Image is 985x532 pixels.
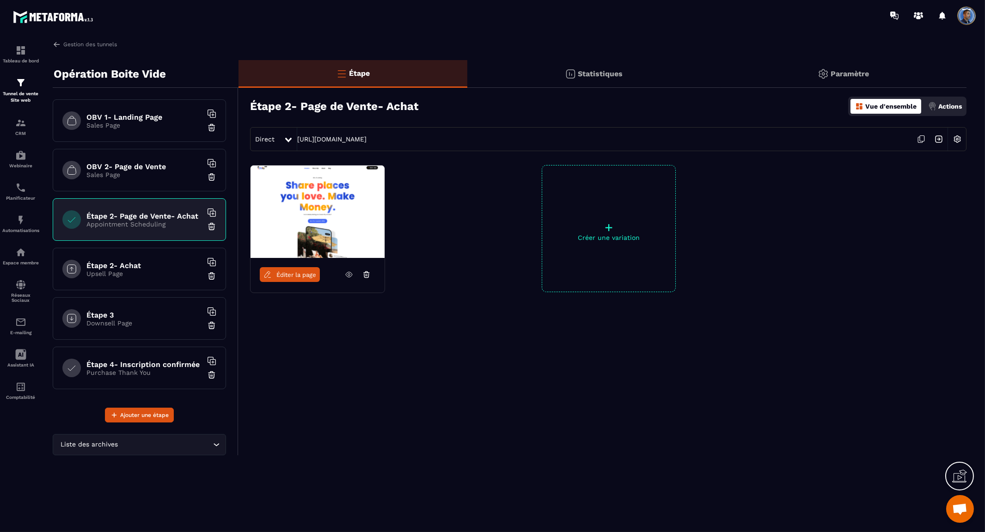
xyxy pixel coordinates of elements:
[86,270,202,277] p: Upsell Page
[54,65,166,83] p: Opération Boite Vide
[2,240,39,272] a: automationsautomationsEspace membre
[86,360,202,369] h6: Étape 4- Inscription confirmée
[53,40,61,49] img: arrow
[2,208,39,240] a: automationsautomationsAutomatisations
[86,261,202,270] h6: Étape 2- Achat
[15,317,26,328] img: email
[948,130,966,148] img: setting-w.858f3a88.svg
[86,369,202,376] p: Purchase Thank You
[578,69,623,78] p: Statistiques
[53,40,117,49] a: Gestion des tunnels
[2,131,39,136] p: CRM
[2,260,39,265] p: Espace membre
[207,271,216,281] img: trash
[297,135,367,143] a: [URL][DOMAIN_NAME]
[2,395,39,400] p: Comptabilité
[2,272,39,310] a: social-networksocial-networkRéseaux Sociaux
[2,374,39,407] a: accountantaccountantComptabilité
[59,440,120,450] span: Liste des archives
[86,113,202,122] h6: OBV 1- Landing Page
[251,165,385,258] img: image
[250,100,418,113] h3: Étape 2- Page de Vente- Achat
[15,214,26,226] img: automations
[86,162,202,171] h6: OBV 2- Page de Vente
[349,69,370,78] p: Étape
[2,310,39,342] a: emailemailE-mailing
[120,410,169,420] span: Ajouter une étape
[2,70,39,110] a: formationformationTunnel de vente Site web
[120,440,211,450] input: Search for option
[2,362,39,367] p: Assistant IA
[928,102,936,110] img: actions.d6e523a2.png
[2,293,39,303] p: Réseaux Sociaux
[2,58,39,63] p: Tableau de bord
[865,103,917,110] p: Vue d'ensemble
[15,77,26,88] img: formation
[86,319,202,327] p: Downsell Page
[207,123,216,132] img: trash
[2,175,39,208] a: schedulerschedulerPlanificateur
[15,381,26,392] img: accountant
[86,212,202,220] h6: Étape 2- Page de Vente- Achat
[260,267,320,282] a: Éditer la page
[2,143,39,175] a: automationsautomationsWebinaire
[15,117,26,128] img: formation
[2,110,39,143] a: formationformationCRM
[2,38,39,70] a: formationformationTableau de bord
[86,311,202,319] h6: Étape 3
[818,68,829,79] img: setting-gr.5f69749f.svg
[542,234,675,241] p: Créer une variation
[2,342,39,374] a: Assistant IA
[255,135,275,143] span: Direct
[930,130,948,148] img: arrow-next.bcc2205e.svg
[542,221,675,234] p: +
[15,279,26,290] img: social-network
[15,45,26,56] img: formation
[207,222,216,231] img: trash
[336,68,347,79] img: bars-o.4a397970.svg
[15,247,26,258] img: automations
[207,370,216,379] img: trash
[2,196,39,201] p: Planificateur
[207,321,216,330] img: trash
[565,68,576,79] img: stats.20deebd0.svg
[2,163,39,168] p: Webinaire
[15,150,26,161] img: automations
[938,103,962,110] p: Actions
[86,122,202,129] p: Sales Page
[13,8,96,25] img: logo
[105,408,174,422] button: Ajouter une étape
[855,102,863,110] img: dashboard-orange.40269519.svg
[86,220,202,228] p: Appointment Scheduling
[2,228,39,233] p: Automatisations
[276,271,316,278] span: Éditer la page
[53,434,226,455] div: Search for option
[2,330,39,335] p: E-mailing
[831,69,869,78] p: Paramètre
[15,182,26,193] img: scheduler
[946,495,974,523] div: Ouvrir le chat
[207,172,216,182] img: trash
[86,171,202,178] p: Sales Page
[2,91,39,104] p: Tunnel de vente Site web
